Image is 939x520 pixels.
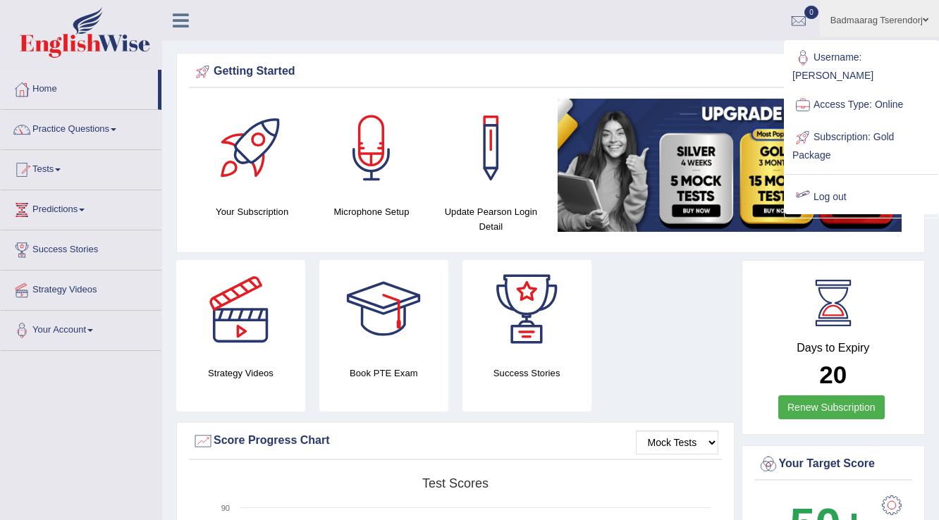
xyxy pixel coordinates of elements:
h4: Your Subscription [200,204,305,219]
a: Your Account [1,311,161,346]
h4: Strategy Videos [176,366,305,380]
a: Practice Questions [1,110,161,145]
a: Access Type: Online [785,89,938,121]
span: 0 [804,6,818,19]
h4: Days to Expiry [758,342,909,354]
a: Strategy Videos [1,271,161,306]
a: Tests [1,150,161,185]
div: Score Progress Chart [192,431,718,452]
a: Renew Subscription [778,395,885,419]
text: 90 [221,504,230,512]
a: Predictions [1,190,161,225]
tspan: Test scores [422,476,489,490]
h4: Book PTE Exam [319,366,448,380]
a: Log out [785,181,938,213]
a: Username: [PERSON_NAME] [785,42,938,89]
a: Home [1,70,158,105]
h4: Success Stories [462,366,591,380]
a: Success Stories [1,230,161,266]
h4: Microphone Setup [319,204,424,219]
b: 20 [819,361,847,388]
img: small5.jpg [558,99,902,232]
div: Your Target Score [758,454,909,475]
div: Getting Started [192,61,909,82]
a: Subscription: Gold Package [785,121,938,168]
h4: Update Pearson Login Detail [438,204,544,234]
